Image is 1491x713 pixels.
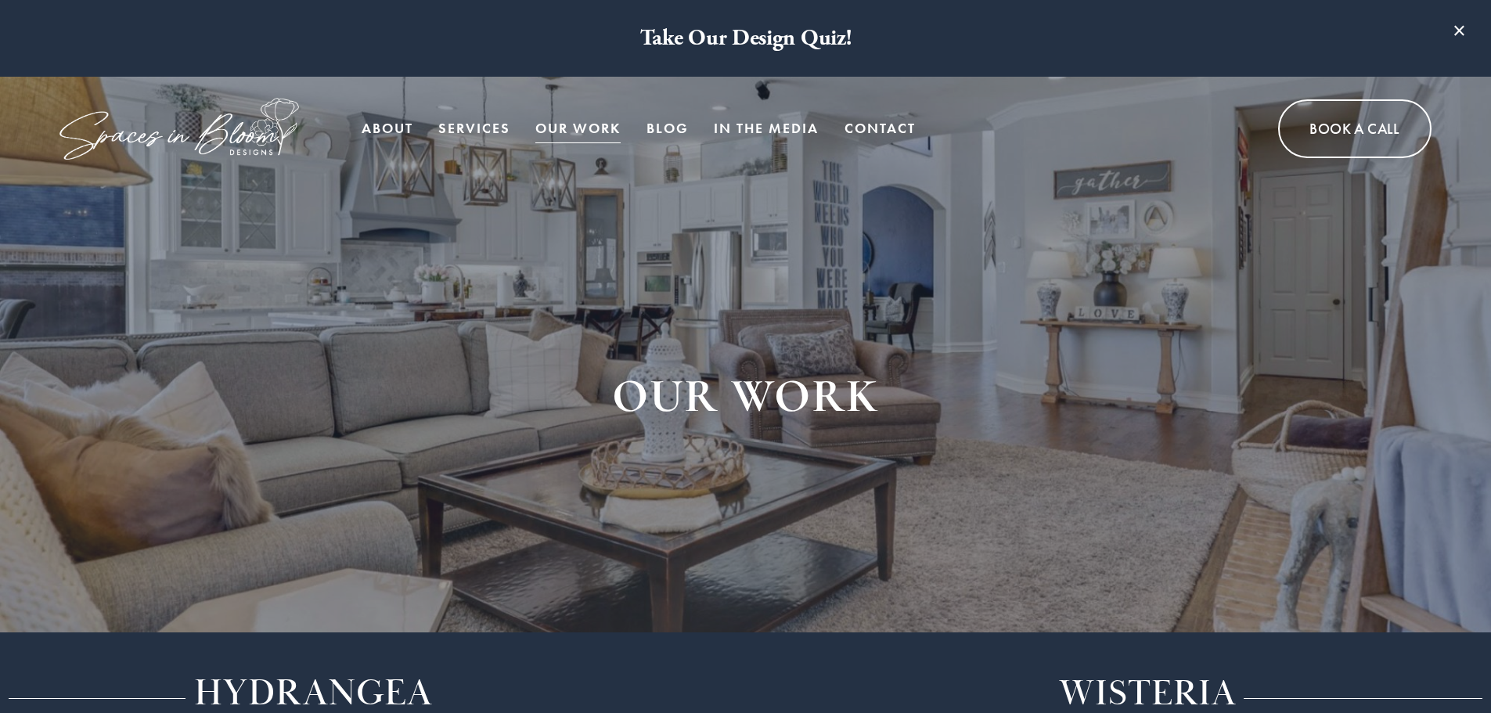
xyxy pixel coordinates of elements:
h2: HYDRANGEA [194,675,432,713]
h2: WISTERIA [1059,676,1237,713]
a: Services [438,113,510,144]
a: In the Media [714,113,819,144]
h1: OUR WORK [276,364,1215,429]
a: Blog [646,113,689,144]
a: Contact [845,113,916,144]
a: About [362,113,413,144]
a: Our Work [535,113,621,144]
a: Book A Call [1278,99,1431,158]
img: Spaces in Bloom Designs [59,98,298,160]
